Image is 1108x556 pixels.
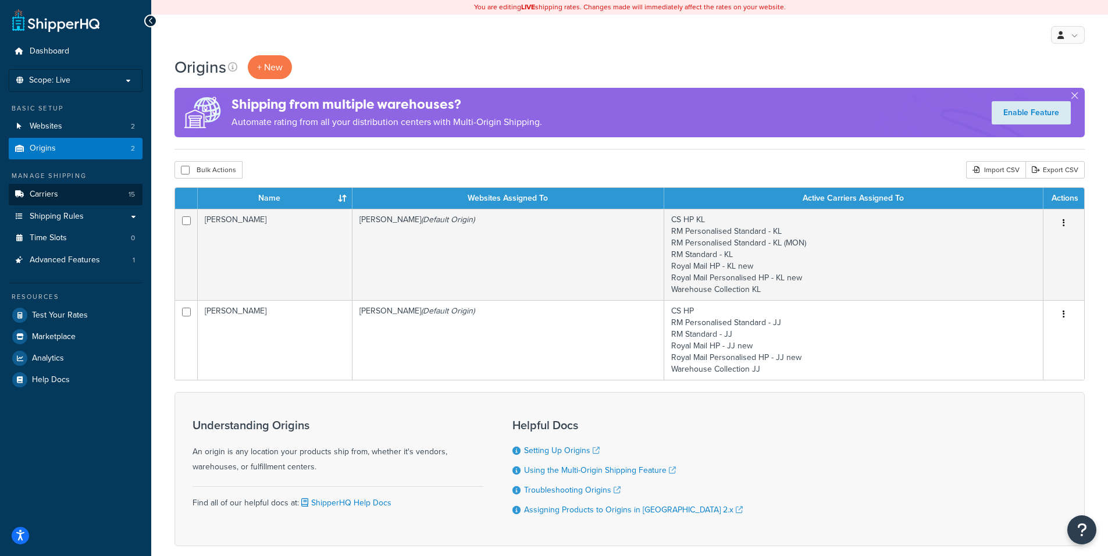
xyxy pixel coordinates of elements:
[521,2,535,12] b: LIVE
[524,484,621,496] a: Troubleshooting Origins
[1025,161,1085,179] a: Export CSV
[248,55,292,79] a: + New
[12,9,99,32] a: ShipperHQ Home
[9,227,142,249] a: Time Slots 0
[9,184,142,205] a: Carriers 15
[299,497,391,509] a: ShipperHQ Help Docs
[32,354,64,363] span: Analytics
[9,41,142,62] a: Dashboard
[9,138,142,159] a: Origins 2
[30,190,58,199] span: Carriers
[174,88,231,137] img: ad-origins-multi-dfa493678c5a35abed25fd24b4b8a3fa3505936ce257c16c00bdefe2f3200be3.png
[9,305,142,326] a: Test Your Rates
[9,369,142,390] a: Help Docs
[30,212,84,222] span: Shipping Rules
[198,209,352,300] td: [PERSON_NAME]
[30,255,100,265] span: Advanced Features
[198,300,352,380] td: [PERSON_NAME]
[512,419,743,432] h3: Helpful Docs
[1043,188,1084,209] th: Actions
[133,255,135,265] span: 1
[9,250,142,271] a: Advanced Features 1
[30,47,69,56] span: Dashboard
[9,250,142,271] li: Advanced Features
[193,419,483,475] div: An origin is any location your products ship from, whether it's vendors, warehouses, or fulfillme...
[9,138,142,159] li: Origins
[9,206,142,227] a: Shipping Rules
[193,419,483,432] h3: Understanding Origins
[131,122,135,131] span: 2
[992,101,1071,124] a: Enable Feature
[32,332,76,342] span: Marketplace
[257,60,283,74] span: + New
[9,116,142,137] li: Websites
[664,188,1043,209] th: Active Carriers Assigned To
[524,444,600,457] a: Setting Up Origins
[30,122,62,131] span: Websites
[9,326,142,347] a: Marketplace
[32,375,70,385] span: Help Docs
[9,104,142,113] div: Basic Setup
[421,305,475,317] i: (Default Origin)
[352,188,664,209] th: Websites Assigned To
[9,171,142,181] div: Manage Shipping
[129,190,135,199] span: 15
[131,144,135,154] span: 2
[231,95,542,114] h4: Shipping from multiple warehouses?
[131,233,135,243] span: 0
[664,209,1043,300] td: CS HP KL RM Personalised Standard - KL RM Personalised Standard - KL (MON) RM Standard - KL Royal...
[9,348,142,369] a: Analytics
[352,209,664,300] td: [PERSON_NAME]
[524,464,676,476] a: Using the Multi-Origin Shipping Feature
[1067,515,1096,544] button: Open Resource Center
[29,76,70,85] span: Scope: Live
[421,213,475,226] i: (Default Origin)
[9,227,142,249] li: Time Slots
[9,184,142,205] li: Carriers
[32,311,88,320] span: Test Your Rates
[966,161,1025,179] div: Import CSV
[524,504,743,516] a: Assigning Products to Origins in [GEOGRAPHIC_DATA] 2.x
[198,188,352,209] th: Name : activate to sort column ascending
[174,161,243,179] button: Bulk Actions
[30,233,67,243] span: Time Slots
[193,486,483,511] div: Find all of our helpful docs at:
[664,300,1043,380] td: CS HP RM Personalised Standard - JJ RM Standard - JJ Royal Mail HP - JJ new Royal Mail Personalis...
[9,116,142,137] a: Websites 2
[174,56,226,79] h1: Origins
[30,144,56,154] span: Origins
[231,114,542,130] p: Automate rating from all your distribution centers with Multi-Origin Shipping.
[9,292,142,302] div: Resources
[352,300,664,380] td: [PERSON_NAME]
